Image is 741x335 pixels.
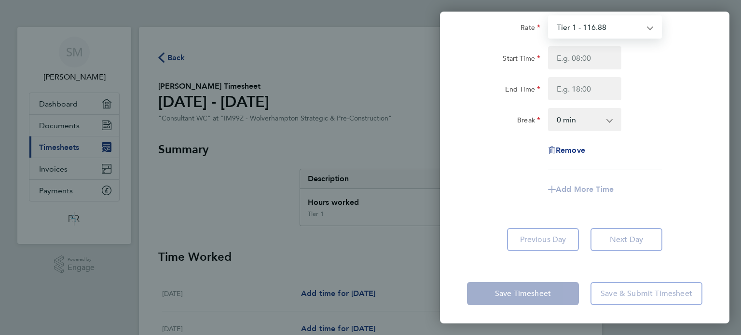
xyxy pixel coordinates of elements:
span: Remove [556,146,585,155]
input: E.g. 08:00 [548,46,621,69]
input: E.g. 18:00 [548,77,621,100]
label: Break [517,116,540,127]
label: End Time [505,85,540,96]
label: Rate [521,23,540,35]
button: Remove [548,147,585,154]
label: Start Time [503,54,540,66]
